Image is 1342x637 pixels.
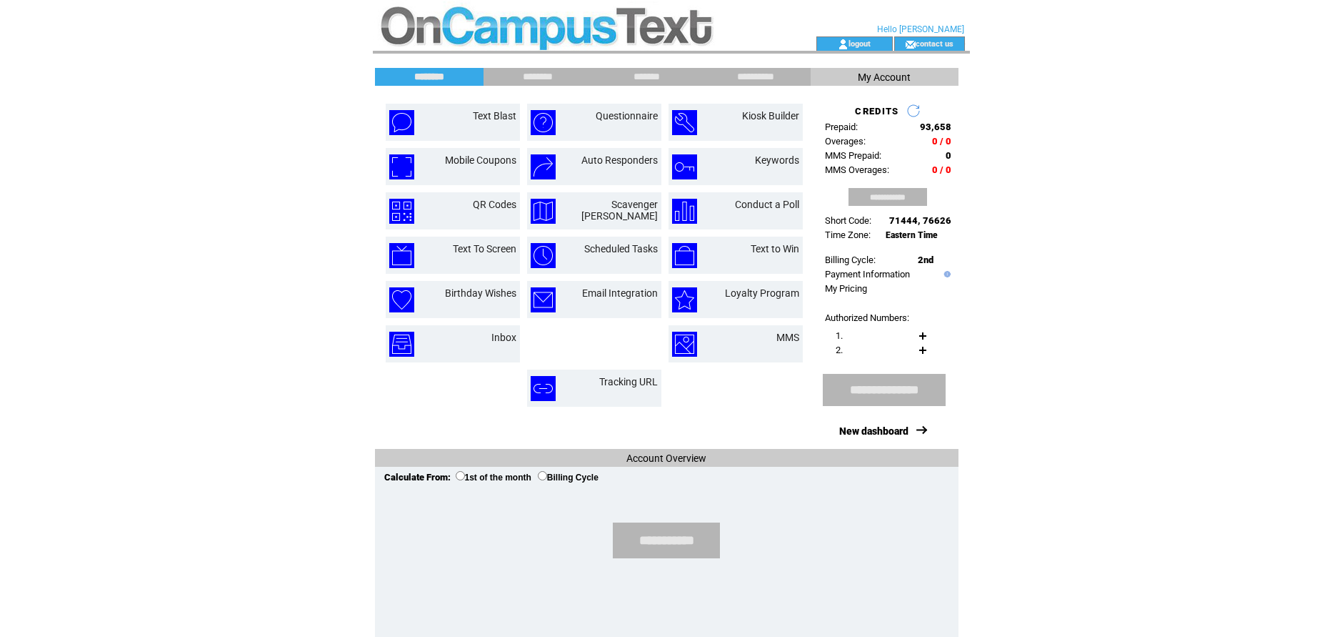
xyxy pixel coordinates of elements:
[836,330,843,341] span: 1.
[776,332,799,343] a: MMS
[389,199,414,224] img: qr-codes.png
[735,199,799,210] a: Conduct a Poll
[858,71,911,83] span: My Account
[672,243,697,268] img: text-to-win.png
[886,230,938,240] span: Eastern Time
[599,376,658,387] a: Tracking URL
[672,287,697,312] img: loyalty-program.png
[825,229,871,240] span: Time Zone:
[825,136,866,147] span: Overages:
[751,243,799,255] a: Text to Win
[836,345,843,355] span: 2.
[672,154,697,179] img: keywords.png
[531,376,556,401] img: tracking-url.png
[946,150,951,161] span: 0
[672,199,697,224] img: conduct-a-poll.png
[742,110,799,122] a: Kiosk Builder
[825,150,881,161] span: MMS Prepaid:
[389,243,414,268] img: text-to-screen.png
[932,164,951,175] span: 0 / 0
[456,473,531,483] label: 1st of the month
[531,110,556,135] img: questionnaire.png
[941,271,951,277] img: help.gif
[838,39,848,50] img: account_icon.gif
[584,243,658,255] a: Scheduled Tasks
[531,154,556,179] img: auto-responders.png
[672,332,697,357] img: mms.png
[531,287,556,312] img: email-integration.png
[445,154,516,166] a: Mobile Coupons
[596,110,658,122] a: Questionnaire
[825,283,867,294] a: My Pricing
[538,471,547,480] input: Billing Cycle
[889,215,951,226] span: 71444, 76626
[582,287,658,299] a: Email Integration
[531,199,556,224] img: scavenger-hunt.png
[725,287,799,299] a: Loyalty Program
[389,332,414,357] img: inbox.png
[918,255,933,265] span: 2nd
[825,312,909,323] span: Authorized Numbers:
[855,106,898,117] span: CREDITS
[456,471,465,480] input: 1st of the month
[825,215,871,226] span: Short Code:
[389,110,414,135] img: text-blast.png
[445,287,516,299] a: Birthday Wishes
[389,287,414,312] img: birthday-wishes.png
[839,425,908,437] a: New dashboard
[389,154,414,179] img: mobile-coupons.png
[473,199,516,210] a: QR Codes
[825,255,876,265] span: Billing Cycle:
[453,243,516,255] a: Text To Screen
[916,39,953,48] a: contact us
[384,472,451,483] span: Calculate From:
[877,24,964,34] span: Hello [PERSON_NAME]
[825,269,910,280] a: Payment Information
[825,122,858,132] span: Prepaid:
[920,122,951,132] span: 93,658
[825,164,889,175] span: MMS Overages:
[538,473,599,483] label: Billing Cycle
[672,110,697,135] img: kiosk-builder.png
[626,453,706,464] span: Account Overview
[905,39,916,50] img: contact_us_icon.gif
[581,199,658,222] a: Scavenger [PERSON_NAME]
[848,39,871,48] a: logout
[491,332,516,343] a: Inbox
[755,154,799,166] a: Keywords
[473,110,516,122] a: Text Blast
[581,154,658,166] a: Auto Responders
[932,136,951,147] span: 0 / 0
[531,243,556,268] img: scheduled-tasks.png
